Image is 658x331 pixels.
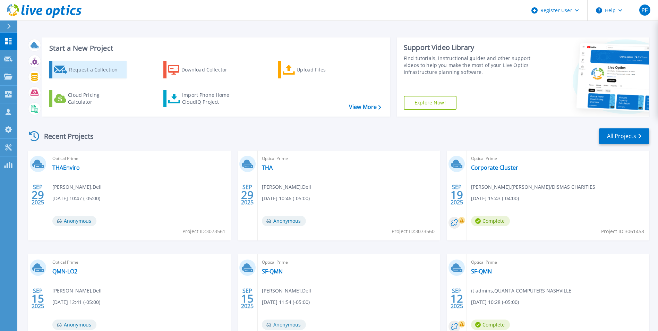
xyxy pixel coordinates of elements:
div: SEP 2025 [241,286,254,311]
span: [PERSON_NAME] , [PERSON_NAME]/DISMAS CHARITIES [471,183,595,191]
span: 29 [32,192,44,198]
span: [PERSON_NAME] , Dell [262,287,311,295]
div: Upload Files [297,63,352,77]
a: Request a Collection [49,61,127,78]
div: Recent Projects [27,128,103,145]
a: Corporate Cluster [471,164,518,171]
span: [DATE] 15:43 (-04:00) [471,195,519,202]
span: Anonymous [52,320,96,330]
span: 29 [241,192,254,198]
span: it admins , QUANTA COMPUTERS NASHVILLE [471,287,571,295]
div: Cloud Pricing Calculator [68,92,123,105]
a: SF-QMN [471,268,492,275]
span: PF [641,7,648,13]
span: 19 [451,192,463,198]
div: SEP 2025 [31,182,44,207]
span: Complete [471,216,510,226]
span: Anonymous [52,216,96,226]
span: Anonymous [262,320,306,330]
span: Optical Prime [471,258,645,266]
div: Download Collector [181,63,237,77]
a: THAEnviro [52,164,80,171]
h3: Start a New Project [49,44,381,52]
div: SEP 2025 [241,182,254,207]
div: Support Video Library [404,43,532,52]
span: Project ID: 3073560 [392,228,435,235]
span: [PERSON_NAME] , Dell [52,287,102,295]
span: 15 [241,296,254,302]
span: Optical Prime [471,155,645,162]
span: Anonymous [262,216,306,226]
span: Optical Prime [52,155,227,162]
span: Optical Prime [52,258,227,266]
span: Project ID: 3061458 [601,228,644,235]
a: SF-QMN [262,268,283,275]
a: THA [262,164,273,171]
span: [PERSON_NAME] , Dell [52,183,102,191]
span: [DATE] 10:28 (-05:00) [471,298,519,306]
a: All Projects [599,128,649,144]
div: Import Phone Home CloudIQ Project [182,92,236,105]
span: 15 [32,296,44,302]
span: [DATE] 12:41 (-05:00) [52,298,100,306]
span: [PERSON_NAME] , Dell [262,183,311,191]
div: SEP 2025 [450,286,463,311]
span: Optical Prime [262,155,436,162]
span: [DATE] 11:54 (-05:00) [262,298,310,306]
span: 12 [451,296,463,302]
span: [DATE] 10:46 (-05:00) [262,195,310,202]
span: Project ID: 3073561 [182,228,225,235]
div: SEP 2025 [450,182,463,207]
a: Upload Files [278,61,355,78]
div: SEP 2025 [31,286,44,311]
a: QMN-LO2 [52,268,77,275]
div: Find tutorials, instructional guides and other support videos to help you make the most of your L... [404,55,532,76]
a: Explore Now! [404,96,456,110]
a: Cloud Pricing Calculator [49,90,127,107]
span: Complete [471,320,510,330]
a: View More [349,104,381,110]
a: Download Collector [163,61,241,78]
span: [DATE] 10:47 (-05:00) [52,195,100,202]
span: Optical Prime [262,258,436,266]
div: Request a Collection [69,63,125,77]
